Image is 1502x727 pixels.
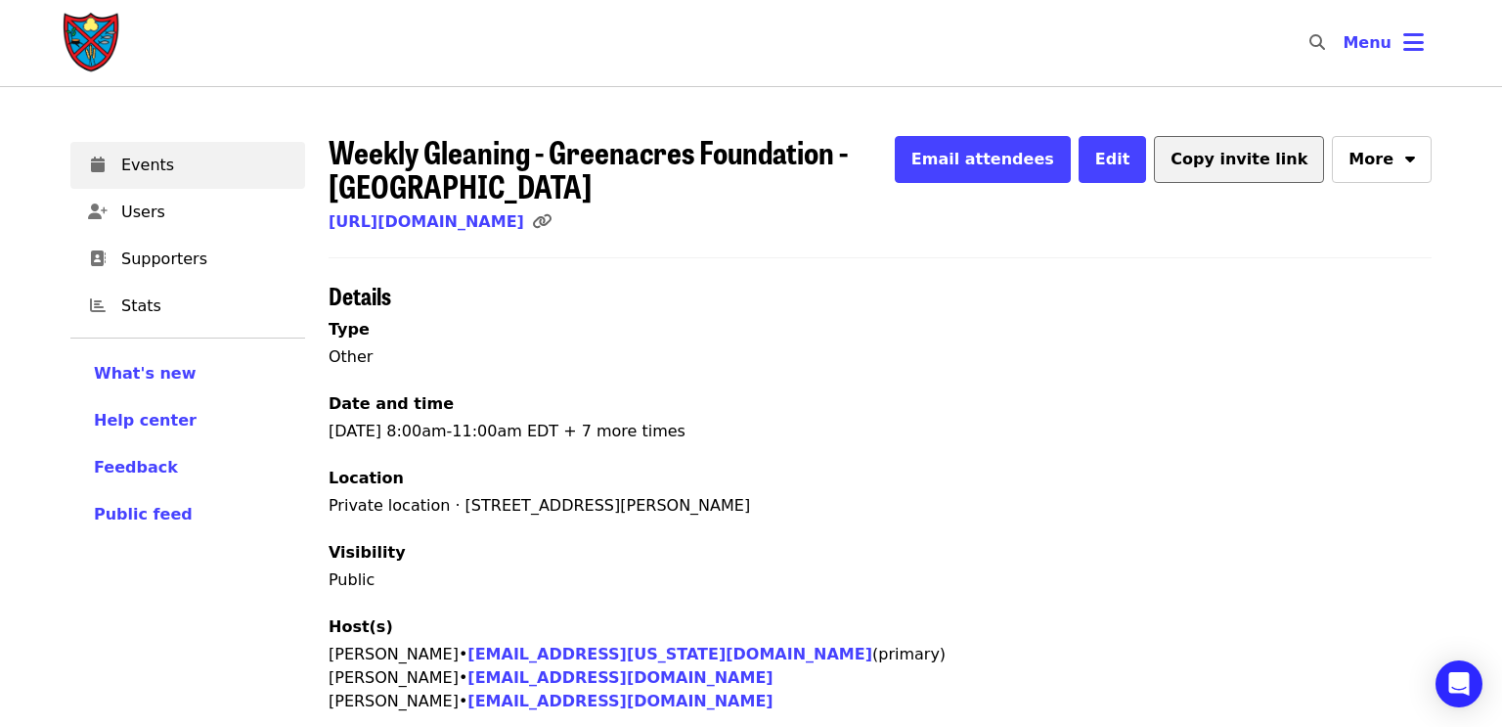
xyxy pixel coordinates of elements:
i: link icon [532,212,552,231]
span: [PERSON_NAME] • (primary) [PERSON_NAME] • [PERSON_NAME] • [329,645,946,710]
a: Help center [94,409,282,432]
span: Location [329,469,404,487]
span: Weekly Gleaning - Greenacres Foundation - [GEOGRAPHIC_DATA] [329,128,848,208]
span: Public feed [94,505,193,523]
button: Feedback [94,456,178,479]
span: Date and time [329,394,454,413]
span: More [1348,148,1393,171]
span: Host(s) [329,617,393,636]
span: Type [329,320,370,339]
a: Supporters [70,236,305,283]
span: Menu [1343,33,1392,52]
i: bars icon [1403,28,1424,57]
button: Edit [1079,136,1147,183]
input: Search [1337,20,1352,67]
button: More [1332,136,1432,183]
span: What's new [94,364,197,383]
i: sort-down icon [1405,147,1415,165]
span: Users [121,201,289,224]
span: Copy invite link [1171,150,1307,168]
span: Visibility [329,543,406,562]
i: search icon [1309,33,1325,52]
span: Stats [121,295,289,318]
span: Help center [94,411,197,430]
a: Public feed [94,503,282,526]
a: Stats [70,283,305,330]
div: Open Intercom Messenger [1436,660,1482,707]
button: Copy invite link [1154,136,1324,183]
button: Toggle account menu [1327,20,1439,67]
i: user-plus icon [88,203,108,221]
a: Users [70,189,305,236]
button: Email attendees [895,136,1071,183]
i: address-book icon [90,250,106,268]
a: What's new [94,362,282,386]
a: Events [70,142,305,189]
p: Public [329,568,1432,592]
a: [EMAIL_ADDRESS][DOMAIN_NAME] [467,668,773,687]
span: Other [329,347,373,366]
i: calendar icon [91,156,105,174]
img: Society of St. Andrew - Home [63,12,121,74]
a: [URL][DOMAIN_NAME] [329,212,524,231]
i: chart-bar icon [90,296,106,315]
span: Click to copy link! [532,212,563,231]
span: Supporters [121,248,289,271]
span: Details [329,278,391,312]
a: [EMAIL_ADDRESS][DOMAIN_NAME] [467,692,773,710]
span: Email attendees [911,150,1054,168]
a: [EMAIL_ADDRESS][US_STATE][DOMAIN_NAME] [467,645,872,663]
span: Events [121,154,289,177]
div: Private location · [STREET_ADDRESS][PERSON_NAME] [329,494,1432,518]
span: Edit [1095,150,1130,168]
